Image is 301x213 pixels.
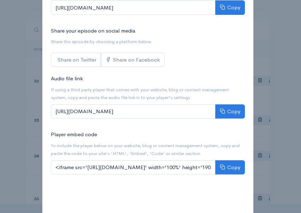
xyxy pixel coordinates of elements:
[51,75,83,83] label: Audio file link
[51,104,216,119] input: [URL][DOMAIN_NAME]
[51,143,240,157] small: To include the player below on your website, blog or content management system, copy and paste th...
[215,104,245,119] button: Copy
[51,160,216,175] input: <iframe src='[URL][DOMAIN_NAME]' width='100%' height='190' frameborder='0' scrolling='no' seamles...
[51,27,135,35] label: Share your episode on social media
[51,131,97,139] label: Player embed code
[51,39,152,45] small: Share this episode by choosing a platform below.
[51,53,101,67] a: Share on Twitter
[51,87,229,101] small: If using a third party player that comes with your website, blog or content management system, co...
[101,53,164,67] a: Share on Facebook
[51,53,164,67] div: Social sharing links
[215,0,245,15] button: Copy
[51,0,216,15] input: [URL][DOMAIN_NAME]
[215,160,245,175] button: Copy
